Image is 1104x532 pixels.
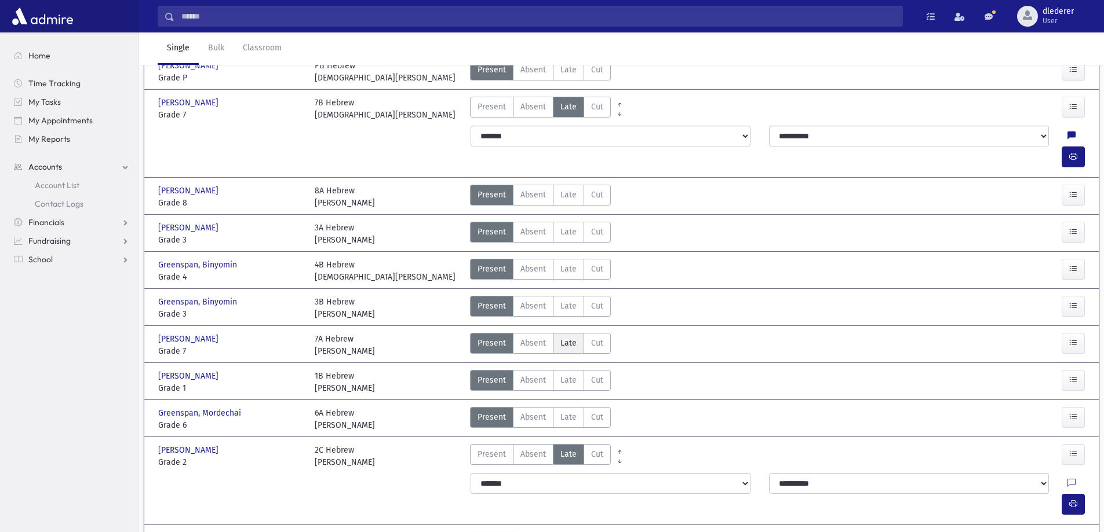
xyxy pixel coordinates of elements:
[478,64,506,76] span: Present
[35,199,83,209] span: Contact Logs
[5,157,139,176] a: Accounts
[591,101,603,113] span: Cut
[520,226,546,238] span: Absent
[9,5,76,28] img: AdmirePro
[158,185,221,197] span: [PERSON_NAME]
[470,296,611,320] div: AttTypes
[158,97,221,109] span: [PERSON_NAME]
[28,217,64,228] span: Financials
[158,271,303,283] span: Grade 4
[470,333,611,357] div: AttTypes
[234,32,291,65] a: Classroom
[560,101,577,113] span: Late
[591,263,603,275] span: Cut
[478,263,506,275] span: Present
[28,97,61,107] span: My Tasks
[560,411,577,423] span: Late
[5,46,139,65] a: Home
[5,250,139,269] a: School
[520,263,546,275] span: Absent
[478,448,506,460] span: Present
[5,93,139,111] a: My Tasks
[158,197,303,209] span: Grade 8
[520,189,546,201] span: Absent
[158,234,303,246] span: Grade 3
[158,456,303,468] span: Grade 2
[560,189,577,201] span: Late
[591,189,603,201] span: Cut
[315,370,375,394] div: 1B Hebrew [PERSON_NAME]
[560,64,577,76] span: Late
[1043,16,1074,25] span: User
[520,64,546,76] span: Absent
[5,213,139,232] a: Financials
[158,259,239,271] span: Greenspan, Binyomin
[470,97,611,121] div: AttTypes
[520,411,546,423] span: Absent
[560,374,577,386] span: Late
[315,185,375,209] div: 8A Hebrew [PERSON_NAME]
[28,254,53,265] span: School
[478,189,506,201] span: Present
[560,337,577,349] span: Late
[158,382,303,394] span: Grade 1
[315,60,456,84] div: PB Hebrew [DEMOGRAPHIC_DATA][PERSON_NAME]
[470,259,611,283] div: AttTypes
[35,180,79,190] span: Account List
[158,407,243,419] span: Greenspan, Mordechai
[158,222,221,234] span: [PERSON_NAME]
[470,222,611,246] div: AttTypes
[5,195,139,213] a: Contact Logs
[174,6,902,27] input: Search
[315,333,375,357] div: 7A Hebrew [PERSON_NAME]
[28,78,81,89] span: Time Tracking
[520,300,546,312] span: Absent
[28,115,93,126] span: My Appointments
[520,101,546,113] span: Absent
[158,32,199,65] a: Single
[560,300,577,312] span: Late
[158,72,303,84] span: Grade P
[520,448,546,460] span: Absent
[520,374,546,386] span: Absent
[5,111,139,130] a: My Appointments
[591,411,603,423] span: Cut
[470,407,611,431] div: AttTypes
[591,300,603,312] span: Cut
[5,176,139,195] a: Account List
[5,232,139,250] a: Fundraising
[520,337,546,349] span: Absent
[315,296,375,320] div: 3B Hebrew [PERSON_NAME]
[591,337,603,349] span: Cut
[470,185,611,209] div: AttTypes
[315,97,456,121] div: 7B Hebrew [DEMOGRAPHIC_DATA][PERSON_NAME]
[560,263,577,275] span: Late
[158,419,303,431] span: Grade 6
[315,444,375,468] div: 2C Hebrew [PERSON_NAME]
[560,448,577,460] span: Late
[158,308,303,320] span: Grade 3
[478,300,506,312] span: Present
[591,448,603,460] span: Cut
[470,444,611,468] div: AttTypes
[478,101,506,113] span: Present
[158,333,221,345] span: [PERSON_NAME]
[591,64,603,76] span: Cut
[478,226,506,238] span: Present
[5,130,139,148] a: My Reports
[158,345,303,357] span: Grade 7
[315,407,375,431] div: 6A Hebrew [PERSON_NAME]
[591,374,603,386] span: Cut
[28,162,62,172] span: Accounts
[470,60,611,84] div: AttTypes
[591,226,603,238] span: Cut
[478,337,506,349] span: Present
[315,222,375,246] div: 3A Hebrew [PERSON_NAME]
[28,134,70,144] span: My Reports
[28,236,71,246] span: Fundraising
[199,32,234,65] a: Bulk
[478,374,506,386] span: Present
[470,370,611,394] div: AttTypes
[5,74,139,93] a: Time Tracking
[28,50,50,61] span: Home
